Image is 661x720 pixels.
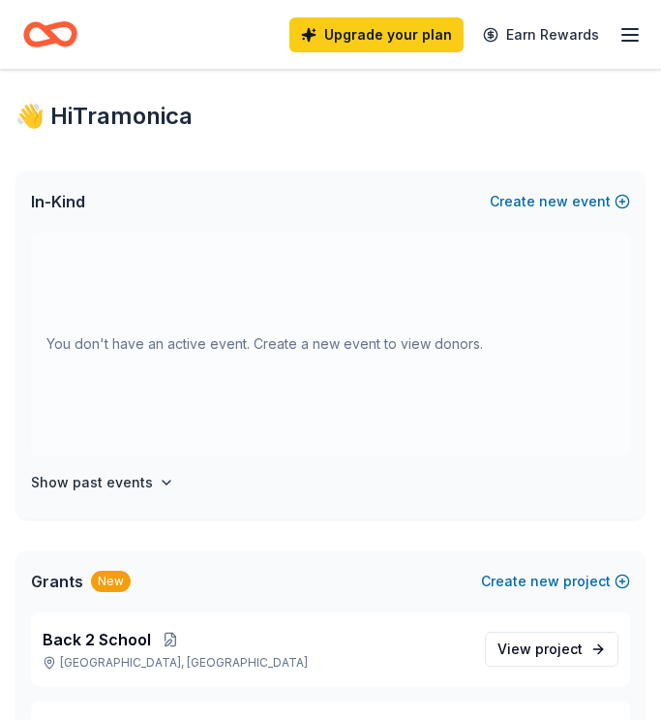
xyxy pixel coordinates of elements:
[481,570,630,593] button: Createnewproject
[31,190,85,213] span: In-Kind
[497,638,583,661] span: View
[485,632,618,667] a: View project
[15,101,646,132] div: 👋 Hi Tramonica
[31,471,153,494] h4: Show past events
[490,190,630,213] button: Createnewevent
[23,12,77,57] a: Home
[539,190,568,213] span: new
[43,655,469,671] p: [GEOGRAPHIC_DATA], [GEOGRAPHIC_DATA]
[530,570,559,593] span: new
[91,571,131,592] div: New
[289,17,464,52] a: Upgrade your plan
[471,17,611,52] a: Earn Rewards
[535,641,583,657] span: project
[31,471,174,494] button: Show past events
[43,628,151,651] span: Back 2 School
[31,233,630,455] div: You don't have an active event. Create a new event to view donors.
[31,570,83,593] span: Grants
